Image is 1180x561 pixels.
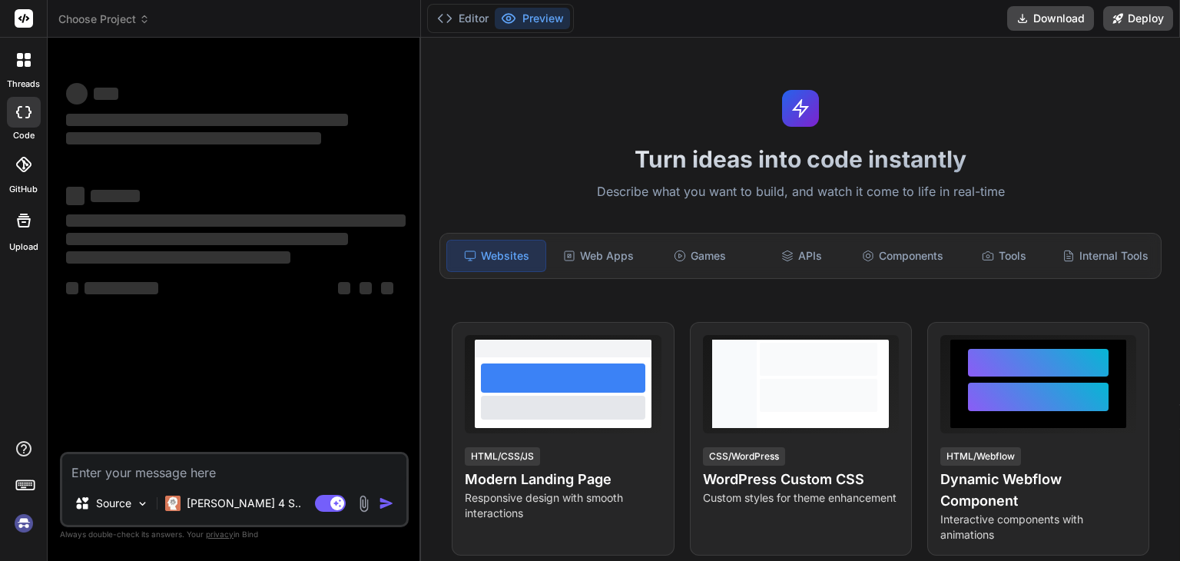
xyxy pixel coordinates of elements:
img: Claude 4 Sonnet [165,496,181,511]
div: Internal Tools [1056,240,1155,272]
button: Preview [495,8,570,29]
div: APIs [752,240,850,272]
p: Always double-check its answers. Your in Bind [60,527,409,542]
div: Websites [446,240,546,272]
button: Download [1007,6,1094,31]
div: HTML/CSS/JS [465,447,540,466]
div: Tools [955,240,1053,272]
h4: Modern Landing Page [465,469,661,490]
label: code [13,129,35,142]
span: ‌ [94,88,118,100]
span: ‌ [66,114,348,126]
span: ‌ [66,187,85,205]
img: attachment [355,495,373,513]
div: Web Apps [549,240,648,272]
h1: Turn ideas into code instantly [430,145,1171,173]
span: ‌ [66,83,88,105]
p: [PERSON_NAME] 4 S.. [187,496,301,511]
label: GitHub [9,183,38,196]
div: CSS/WordPress [703,447,785,466]
p: Source [96,496,131,511]
label: threads [7,78,40,91]
div: Games [651,240,749,272]
img: signin [11,510,37,536]
span: ‌ [66,251,290,264]
span: ‌ [66,214,406,227]
h4: WordPress Custom CSS [703,469,899,490]
p: Describe what you want to build, and watch it come to life in real-time [430,182,1171,202]
span: ‌ [66,233,348,245]
span: ‌ [91,190,140,202]
span: ‌ [85,282,158,294]
span: ‌ [66,282,78,294]
button: Editor [431,8,495,29]
img: Pick Models [136,497,149,510]
h4: Dynamic Webflow Component [940,469,1136,512]
p: Responsive design with smooth interactions [465,490,661,521]
div: HTML/Webflow [940,447,1021,466]
span: ‌ [360,282,372,294]
div: Components [854,240,952,272]
img: icon [379,496,394,511]
span: ‌ [381,282,393,294]
label: Upload [9,241,38,254]
span: ‌ [338,282,350,294]
span: privacy [206,529,234,539]
button: Deploy [1103,6,1173,31]
span: ‌ [66,132,321,144]
p: Custom styles for theme enhancement [703,490,899,506]
span: Choose Project [58,12,150,27]
p: Interactive components with animations [940,512,1136,543]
